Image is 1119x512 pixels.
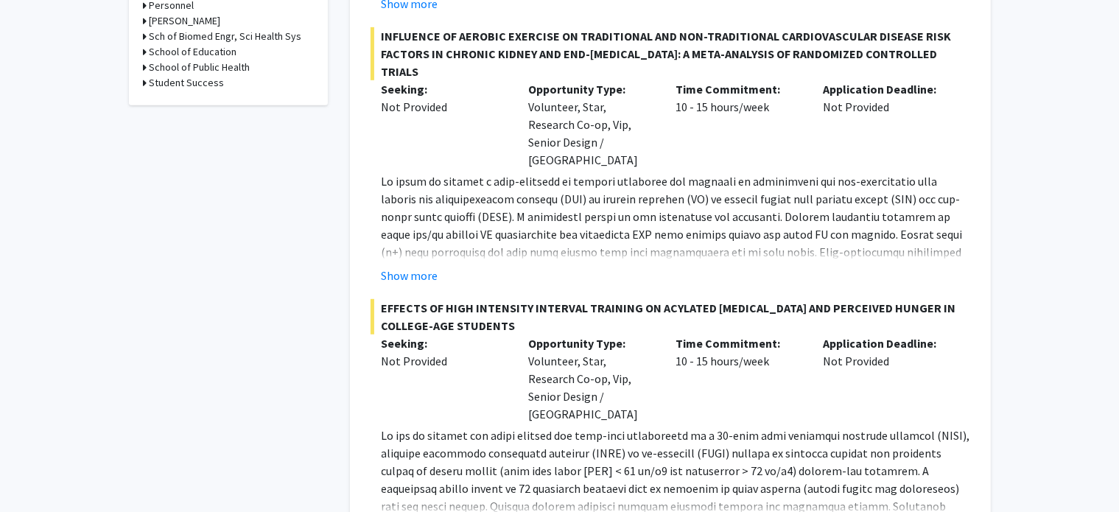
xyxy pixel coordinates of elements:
span: INFLUENCE OF AEROBIC EXERCISE ON TRADITIONAL AND NON-TRADITIONAL CARDIOVASCULAR DISEASE RISK FACT... [371,27,970,80]
h3: School of Education [150,44,237,60]
p: Seeking: [382,80,507,98]
div: 10 - 15 hours/week [664,80,812,169]
p: Time Commitment: [676,334,801,352]
div: Not Provided [812,334,959,423]
p: Application Deadline: [823,80,948,98]
div: Volunteer, Star, Research Co-op, Vip, Senior Design / [GEOGRAPHIC_DATA] [517,80,664,169]
p: Application Deadline: [823,334,948,352]
p: Seeking: [382,334,507,352]
iframe: Chat [11,446,63,501]
div: Not Provided [812,80,959,169]
div: Not Provided [382,352,507,370]
span: EFFECTS OF HIGH INTENSITY INTERVAL TRAINING ON ACYLATED [MEDICAL_DATA] AND PERCEIVED HUNGER IN CO... [371,299,970,334]
p: Time Commitment: [676,80,801,98]
h3: Student Success [150,75,225,91]
h3: Sch of Biomed Engr, Sci Health Sys [150,29,302,44]
div: 10 - 15 hours/week [664,334,812,423]
p: Opportunity Type: [528,334,653,352]
p: Opportunity Type: [528,80,653,98]
div: Not Provided [382,98,507,116]
h3: School of Public Health [150,60,250,75]
button: Show more [382,267,438,284]
h3: [PERSON_NAME] [150,13,221,29]
div: Volunteer, Star, Research Co-op, Vip, Senior Design / [GEOGRAPHIC_DATA] [517,334,664,423]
